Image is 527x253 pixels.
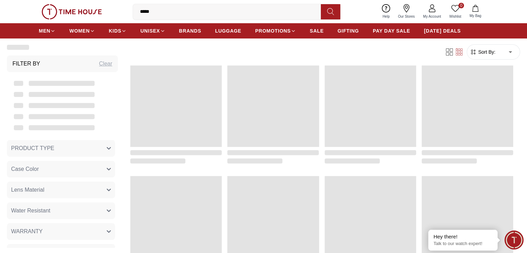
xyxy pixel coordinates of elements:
[179,27,201,34] span: BRANDS
[179,25,201,37] a: BRANDS
[215,25,241,37] a: LUGGAGE
[99,60,112,68] div: Clear
[310,25,324,37] a: SALE
[11,186,44,194] span: Lens Material
[378,3,394,20] a: Help
[255,27,291,34] span: PROMOTIONS
[11,165,39,173] span: Case Color
[445,3,465,20] a: 0Wishlist
[373,25,410,37] a: PAY DAY SALE
[477,49,495,55] span: Sort By:
[373,27,410,34] span: PAY DAY SALE
[7,223,115,240] button: WARRANTY
[255,25,296,37] a: PROMOTIONS
[69,27,90,34] span: WOMEN
[7,202,115,219] button: Water Resistant
[11,227,43,236] span: WARRANTY
[39,27,50,34] span: MEN
[337,27,359,34] span: GIFTING
[394,3,419,20] a: Our Stores
[470,49,495,55] button: Sort By:
[458,3,464,8] span: 0
[42,4,102,19] img: ...
[395,14,418,19] span: Our Stores
[424,25,461,37] a: [DATE] DEALS
[7,140,115,157] button: PRODUCT TYPE
[39,25,55,37] a: MEN
[109,27,121,34] span: KIDS
[337,25,359,37] a: GIFTING
[465,3,485,20] button: My Bag
[69,25,95,37] a: WOMEN
[12,60,40,68] h3: Filter By
[109,25,126,37] a: KIDS
[380,14,393,19] span: Help
[467,13,484,18] span: My Bag
[7,161,115,177] button: Case Color
[11,144,54,152] span: PRODUCT TYPE
[140,25,165,37] a: UNISEX
[504,230,524,250] div: Chat Widget
[420,14,444,19] span: My Account
[433,233,492,240] div: Hey there!
[11,207,50,215] span: Water Resistant
[215,27,241,34] span: LUGGAGE
[424,27,461,34] span: [DATE] DEALS
[140,27,160,34] span: UNISEX
[7,182,115,198] button: Lens Material
[310,27,324,34] span: SALE
[433,241,492,247] p: Talk to our watch expert!
[447,14,464,19] span: Wishlist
